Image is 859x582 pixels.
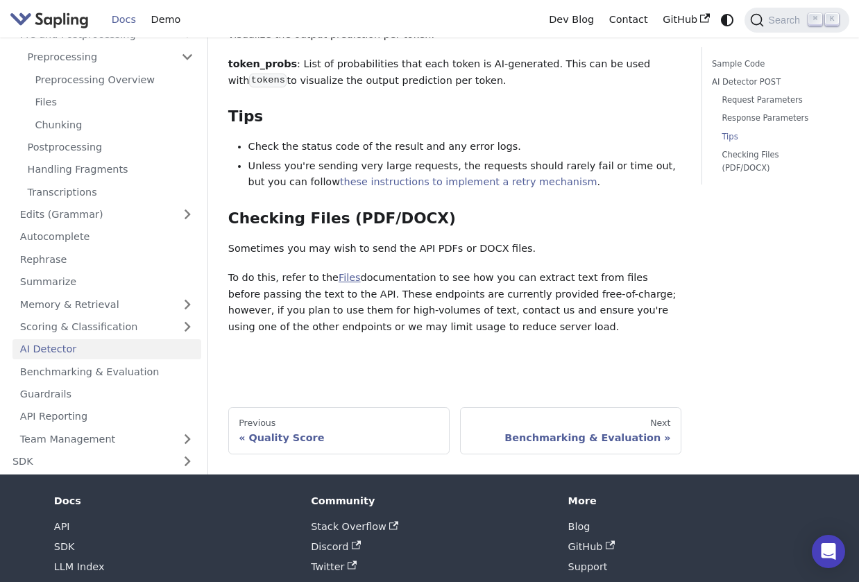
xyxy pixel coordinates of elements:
[228,270,681,336] p: To do this, refer to the documentation to see how you can extract text from files before passing ...
[568,495,806,507] div: More
[144,9,188,31] a: Demo
[722,112,828,125] a: Response Parameters
[470,431,671,444] div: Benchmarking & Evaluation
[568,541,615,552] a: GitHub
[717,10,738,30] button: Switch between dark and light mode (currently system mode)
[568,561,608,572] a: Support
[311,521,398,532] a: Stack Overflow
[249,74,287,87] code: tokens
[722,94,828,107] a: Request Parameters
[339,272,361,283] a: Files
[173,452,201,472] button: Expand sidebar category 'SDK'
[12,339,201,359] a: AI Detector
[12,361,201,382] a: Benchmarking & Evaluation
[20,47,201,67] a: Preprocessing
[28,69,201,89] a: Preprocessing Overview
[228,209,681,228] h3: Checking Files (PDF/DOCX)
[12,384,201,404] a: Guardrails
[541,9,601,31] a: Dev Blog
[722,148,828,175] a: Checking Files (PDF/DOCX)
[722,130,828,144] a: Tips
[340,176,597,187] a: these instructions to implement a retry mechanism
[20,182,201,202] a: Transcriptions
[311,541,361,552] a: Discord
[228,407,681,454] nav: Docs pages
[239,418,439,429] div: Previous
[12,227,201,247] a: Autocomplete
[12,249,201,269] a: Rephrase
[825,13,839,26] kbd: K
[12,406,201,427] a: API Reporting
[228,241,681,257] p: Sometimes you may wish to send the API PDFs or DOCX files.
[12,316,201,336] a: Scoring & Classification
[228,407,450,454] a: PreviousQuality Score
[745,8,849,33] button: Search (Command+K)
[54,561,105,572] a: LLM Index
[5,452,173,472] a: SDK
[655,9,717,31] a: GitHub
[28,92,201,112] a: Files
[10,10,94,30] a: Sapling.ai
[12,294,201,314] a: Memory & Retrieval
[10,10,89,30] img: Sapling.ai
[28,114,201,135] a: Chunking
[712,76,834,89] a: AI Detector POST
[54,541,75,552] a: SDK
[54,495,291,507] div: Docs
[5,474,201,494] a: Pricing
[12,205,201,225] a: Edits (Grammar)
[602,9,656,31] a: Contact
[20,137,201,157] a: Postprocessing
[20,160,201,180] a: Handling Fragments
[764,15,808,26] span: Search
[248,139,681,155] li: Check the status code of the result and any error logs.
[568,521,590,532] a: Blog
[311,495,548,507] div: Community
[460,407,681,454] a: NextBenchmarking & Evaluation
[228,108,681,126] h3: Tips
[470,418,671,429] div: Next
[812,535,845,568] div: Open Intercom Messenger
[239,431,439,444] div: Quality Score
[228,58,297,69] strong: token_probs
[104,9,144,31] a: Docs
[311,561,357,572] a: Twitter
[248,158,681,191] li: Unless you're sending very large requests, the requests should rarely fail or time out, but you c...
[712,58,834,71] a: Sample Code
[808,13,822,26] kbd: ⌘
[54,521,70,532] a: API
[12,429,201,449] a: Team Management
[228,56,681,89] p: : List of probabilities that each token is AI-generated. This can be used with to visualize the o...
[12,272,201,292] a: Summarize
